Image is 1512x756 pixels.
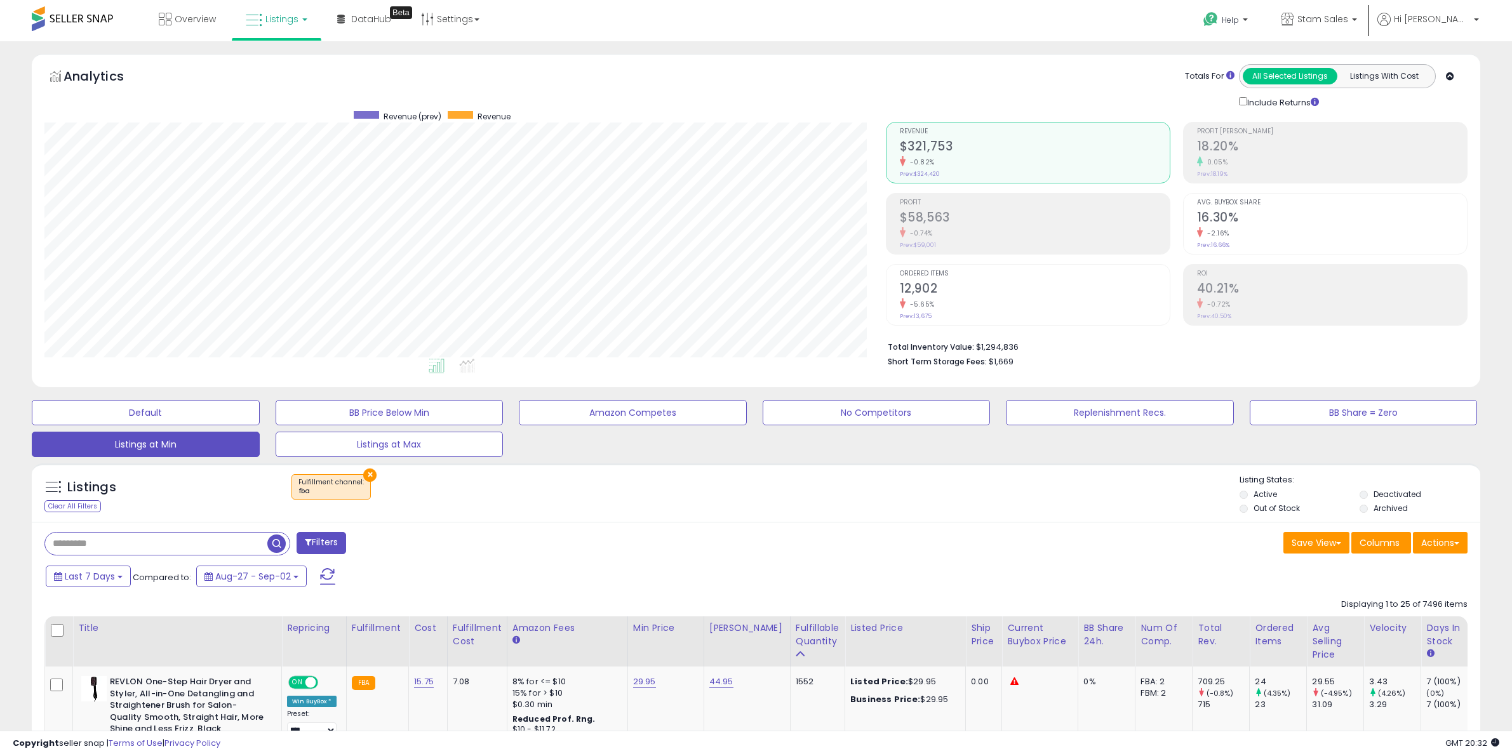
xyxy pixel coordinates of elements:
div: Cost [414,621,442,635]
p: Listing States: [1240,474,1480,486]
div: Fulfillable Quantity [796,621,840,648]
span: Overview [175,13,216,25]
span: Listings [265,13,298,25]
a: Terms of Use [109,737,163,749]
div: 0.00 [971,676,992,687]
small: Prev: $324,420 [900,170,940,178]
span: DataHub [351,13,391,25]
label: Out of Stock [1254,503,1300,514]
small: FBA [352,676,375,690]
div: 715 [1198,699,1249,710]
a: 15.75 [414,675,434,688]
span: ROI [1197,270,1467,277]
small: Prev: 40.50% [1197,312,1231,320]
button: Columns [1351,532,1411,554]
div: Min Price [633,621,699,635]
div: Ship Price [971,621,996,648]
div: [PERSON_NAME] [709,621,785,635]
h2: 40.21% [1197,281,1467,298]
div: 23 [1255,699,1306,710]
label: Active [1254,489,1277,500]
small: -0.82% [906,157,935,167]
div: Clear All Filters [44,500,101,512]
div: fba [298,487,364,496]
button: No Competitors [763,400,991,425]
span: Revenue [900,128,1170,135]
small: Prev: 18.19% [1197,170,1228,178]
div: Tooltip anchor [390,6,412,19]
div: 15% for > $10 [512,687,618,699]
small: (0%) [1426,688,1444,698]
span: Help [1222,15,1239,25]
span: $1,669 [989,355,1014,368]
div: Repricing [287,621,341,635]
div: 0% [1083,676,1125,687]
small: Days In Stock. [1426,648,1434,660]
b: Listed Price: [850,675,908,687]
b: Reduced Prof. Rng. [512,713,596,724]
h2: $58,563 [900,210,1170,227]
small: (4.35%) [1264,688,1291,698]
button: Aug-27 - Sep-02 [196,566,307,587]
span: Fulfillment channel : [298,477,364,496]
div: Include Returns [1229,95,1334,109]
small: (-0.8%) [1207,688,1234,698]
span: 2025-09-15 20:32 GMT [1445,737,1499,749]
small: (4.26%) [1378,688,1406,698]
div: 24 [1255,676,1306,687]
div: Fulfillment Cost [453,621,502,648]
div: Current Buybox Price [1007,621,1073,648]
h2: 16.30% [1197,210,1467,227]
div: Total Rev. [1198,621,1244,648]
a: Hi [PERSON_NAME] [1377,13,1479,41]
div: seller snap | | [13,738,220,750]
div: Num of Comp. [1141,621,1187,648]
span: Revenue (prev) [384,111,441,122]
div: FBA: 2 [1141,676,1182,687]
small: Prev: 16.66% [1197,241,1229,249]
span: Avg. Buybox Share [1197,199,1467,206]
span: Compared to: [133,571,191,583]
div: Velocity [1369,621,1415,635]
div: Listed Price [850,621,960,635]
span: Profit [900,199,1170,206]
div: BB Share 24h. [1083,621,1130,648]
h5: Analytics [64,67,149,88]
div: 7.08 [453,676,497,687]
span: Hi [PERSON_NAME] [1394,13,1470,25]
div: 3.29 [1369,699,1421,710]
div: 29.55 [1312,676,1363,687]
span: Last 7 Days [65,570,115,583]
span: Profit [PERSON_NAME] [1197,128,1467,135]
small: -0.74% [906,229,933,238]
div: 7 (100%) [1426,676,1478,687]
img: 31zrRIk1eyL._SL40_.jpg [81,676,107,701]
small: (-4.95%) [1321,688,1352,698]
button: Listings at Max [276,432,504,457]
button: Listings at Min [32,432,260,457]
a: Privacy Policy [164,737,220,749]
div: Ordered Items [1255,621,1301,648]
div: Amazon Fees [512,621,622,635]
button: Replenishment Recs. [1006,400,1234,425]
button: Last 7 Days [46,566,131,587]
button: BB Price Below Min [276,400,504,425]
div: $29.95 [850,694,956,705]
button: All Selected Listings [1243,68,1337,84]
span: OFF [316,677,337,688]
span: ON [290,677,305,688]
button: BB Share = Zero [1250,400,1478,425]
span: Aug-27 - Sep-02 [215,570,291,583]
div: Fulfillment [352,621,403,635]
h5: Listings [67,479,116,496]
label: Archived [1374,503,1408,514]
div: FBM: 2 [1141,687,1182,699]
div: Preset: [287,710,337,738]
small: -0.72% [1203,300,1231,309]
strong: Copyright [13,737,59,749]
div: Avg Selling Price [1312,621,1358,661]
div: 7 (100%) [1426,699,1478,710]
div: Totals For [1185,70,1234,83]
div: 31.09 [1312,699,1363,710]
button: × [363,468,377,482]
